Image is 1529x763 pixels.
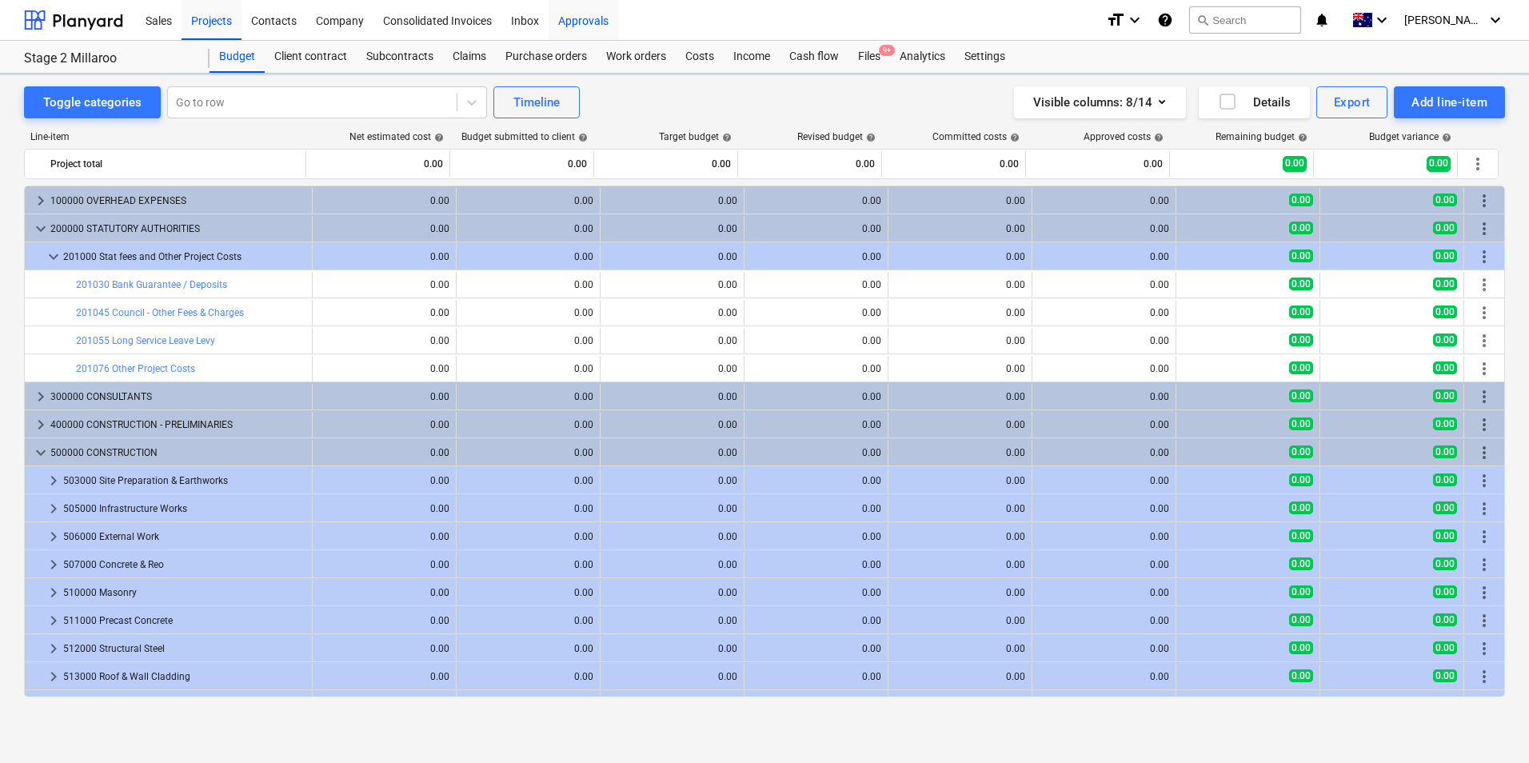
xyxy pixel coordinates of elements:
div: 512000 Structural Steel [63,636,305,661]
div: 0.00 [888,151,1019,177]
div: 503000 Site Preparation & Earthworks [63,468,305,493]
span: 0.00 [1289,445,1313,458]
div: 0.00 [1039,615,1169,626]
div: 0.00 [751,195,881,206]
span: keyboard_arrow_down [31,443,50,462]
span: More actions [1475,191,1494,210]
div: 0.00 [601,151,731,177]
span: 0.00 [1289,306,1313,318]
span: 0.00 [1289,501,1313,514]
a: 201055 Long Service Leave Levy [76,335,215,346]
span: help [1295,133,1307,142]
div: 0.00 [751,307,881,318]
div: 0.00 [607,671,737,682]
i: keyboard_arrow_down [1125,10,1144,30]
a: Settings [955,41,1015,73]
div: 0.00 [319,391,449,402]
div: 0.00 [319,587,449,598]
a: Work orders [597,41,676,73]
div: Budget variance [1369,131,1451,142]
div: 0.00 [319,475,449,486]
span: 0.00 [1433,250,1457,262]
a: Client contract [265,41,357,73]
span: More actions [1475,387,1494,406]
div: 0.00 [463,251,593,262]
div: Files [848,41,890,73]
span: help [863,133,876,142]
span: 0.00 [1427,156,1451,171]
span: More actions [1475,275,1494,294]
span: keyboard_arrow_down [31,219,50,238]
div: 0.00 [1032,151,1163,177]
span: 0.00 [1433,641,1457,654]
span: keyboard_arrow_right [31,191,50,210]
span: 0.00 [1433,585,1457,598]
div: 0.00 [607,335,737,346]
span: 0.00 [1289,585,1313,598]
div: 0.00 [1039,587,1169,598]
div: 0.00 [1039,559,1169,570]
div: Costs [676,41,724,73]
span: More actions [1475,303,1494,322]
div: 0.00 [319,223,449,234]
div: 0.00 [895,279,1025,290]
a: Files9+ [848,41,890,73]
a: Purchase orders [496,41,597,73]
span: 0.00 [1283,156,1307,171]
div: Visible columns : 8/14 [1033,92,1167,113]
div: 0.00 [607,643,737,654]
div: Add line-item [1411,92,1487,113]
div: 0.00 [463,279,593,290]
span: keyboard_arrow_right [31,387,50,406]
span: help [719,133,732,142]
span: 0.00 [1433,306,1457,318]
span: 0.00 [1289,417,1313,430]
span: 0.00 [1433,501,1457,514]
div: 0.00 [313,151,443,177]
span: 0.00 [1289,529,1313,542]
span: More actions [1475,667,1494,686]
span: 0.00 [1289,669,1313,682]
div: Chat Widget [1449,686,1529,763]
span: 0.00 [1289,194,1313,206]
div: 0.00 [751,223,881,234]
div: 0.00 [319,447,449,458]
a: Analytics [890,41,955,73]
div: 0.00 [895,251,1025,262]
div: 0.00 [607,251,737,262]
span: More actions [1475,331,1494,350]
div: 0.00 [895,447,1025,458]
div: 0.00 [463,419,593,430]
div: 0.00 [607,615,737,626]
div: 0.00 [607,531,737,542]
span: More actions [1475,359,1494,378]
span: More actions [1475,219,1494,238]
span: 0.00 [1289,278,1313,290]
div: Committed costs [932,131,1020,142]
div: 0.00 [1039,447,1169,458]
div: 0.00 [463,391,593,402]
a: Subcontracts [357,41,443,73]
span: More actions [1475,611,1494,630]
div: Remaining budget [1216,131,1307,142]
span: keyboard_arrow_down [44,247,63,266]
button: Export [1316,86,1388,118]
div: 0.00 [1039,419,1169,430]
div: Income [724,41,780,73]
div: 0.00 [1039,475,1169,486]
span: help [431,133,444,142]
div: 0.00 [607,279,737,290]
span: 0.00 [1433,362,1457,374]
div: 0.00 [463,195,593,206]
div: 0.00 [607,363,737,374]
div: 0.00 [319,335,449,346]
div: 0.00 [895,223,1025,234]
span: 0.00 [1433,669,1457,682]
div: Export [1334,92,1371,113]
span: keyboard_arrow_right [44,555,63,574]
div: Cash flow [780,41,848,73]
div: 0.00 [751,587,881,598]
span: 0.00 [1289,613,1313,626]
